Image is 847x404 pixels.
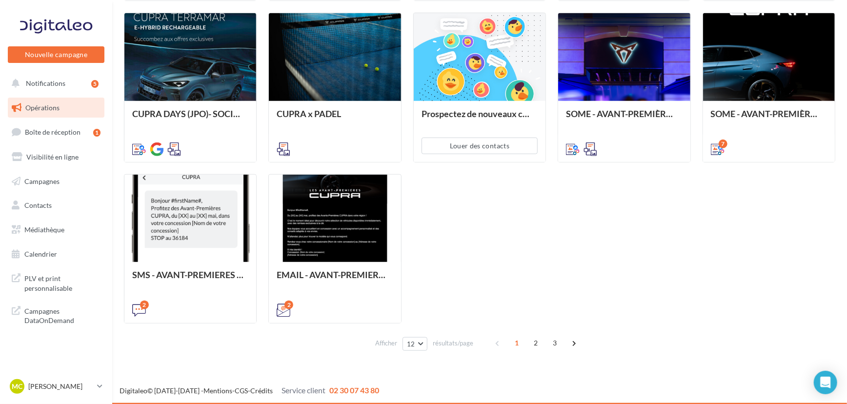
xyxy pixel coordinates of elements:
[711,109,827,128] div: SOME - AVANT-PREMIÈRES CUPRA PART (VENTES PRIVEES)
[140,301,149,309] div: 2
[422,109,538,128] div: Prospectez de nouveaux contacts
[329,385,379,395] span: 02 30 07 43 80
[132,109,248,128] div: CUPRA DAYS (JPO)- SOCIAL MEDIA
[277,270,393,289] div: EMAIL - AVANT-PREMIERES CUPRA PART (VENTES PRIVEES)
[433,339,473,348] span: résultats/page
[6,301,106,329] a: Campagnes DataOnDemand
[422,138,538,154] button: Louer des contacts
[282,385,325,395] span: Service client
[6,220,106,240] a: Médiathèque
[509,335,525,351] span: 1
[547,335,563,351] span: 3
[6,98,106,118] a: Opérations
[132,270,248,289] div: SMS - AVANT-PREMIERES CUPRA PART (VENTES PRIVEES)
[25,128,81,136] span: Boîte de réception
[24,225,64,234] span: Médiathèque
[528,335,544,351] span: 2
[24,177,60,185] span: Campagnes
[203,386,232,395] a: Mentions
[6,195,106,216] a: Contacts
[24,201,52,209] span: Contacts
[407,340,415,348] span: 12
[120,386,147,395] a: Digitaleo
[8,46,104,63] button: Nouvelle campagne
[6,244,106,264] a: Calendrier
[8,377,104,396] a: MC [PERSON_NAME]
[26,79,65,87] span: Notifications
[6,121,106,142] a: Boîte de réception1
[403,337,427,351] button: 12
[6,73,102,94] button: Notifications 5
[25,103,60,112] span: Opérations
[93,129,101,137] div: 1
[719,140,727,148] div: 7
[277,109,393,128] div: CUPRA x PADEL
[91,80,99,88] div: 5
[26,153,79,161] span: Visibilité en ligne
[24,250,57,258] span: Calendrier
[6,171,106,192] a: Campagnes
[12,382,22,391] span: MC
[6,147,106,167] a: Visibilité en ligne
[28,382,93,391] p: [PERSON_NAME]
[6,268,106,297] a: PLV et print personnalisable
[284,301,293,309] div: 2
[375,339,397,348] span: Afficher
[24,304,101,325] span: Campagnes DataOnDemand
[566,109,682,128] div: SOME - AVANT-PREMIÈRES CUPRA FOR BUSINESS (VENTES PRIVEES)
[24,272,101,293] span: PLV et print personnalisable
[235,386,248,395] a: CGS
[120,386,379,395] span: © [DATE]-[DATE] - - -
[250,386,273,395] a: Crédits
[814,371,837,394] div: Open Intercom Messenger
